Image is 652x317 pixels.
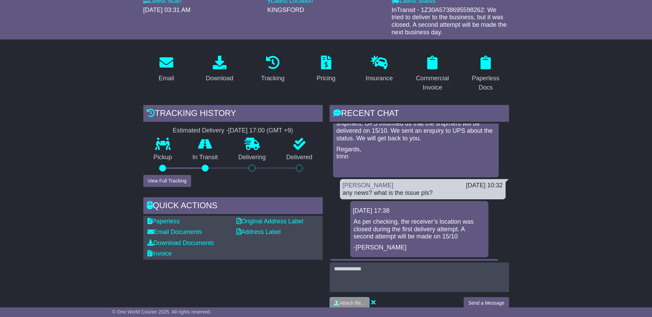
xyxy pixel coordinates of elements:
[147,250,172,257] a: Invoice
[256,53,289,85] a: Tracking
[147,228,202,235] a: Email Documents
[143,197,323,216] div: Quick Actions
[228,127,293,134] div: [DATE] 17:00 (GMT +9)
[354,218,485,240] p: As per checking, the receiver’s location was closed during the first delivery attempt. A second a...
[201,53,238,85] a: Download
[409,53,456,95] a: Commercial Invoice
[463,53,509,95] a: Paperless Docs
[366,74,393,83] div: Insurance
[236,228,281,235] a: Address Label
[330,105,509,124] div: RECENT CHAT
[143,7,191,13] span: [DATE] 03:31 AM
[317,74,335,83] div: Pricing
[147,239,214,246] a: Download Documents
[158,74,174,83] div: Email
[467,74,505,92] div: Paperless Docs
[228,154,276,161] p: Delivering
[414,74,451,92] div: Commercial Invoice
[361,53,397,85] a: Insurance
[354,244,485,251] p: -[PERSON_NAME]
[261,74,284,83] div: Tracking
[391,7,507,36] span: InTransit - 1Z30A5738695598262: We tried to deliver to the business, but it was closed. A second ...
[143,105,323,124] div: Tracking history
[343,189,503,197] div: any news? what is the issue pls?
[353,207,486,215] div: [DATE] 17:38
[466,182,503,189] div: [DATE] 10:32
[276,154,323,161] p: Delivered
[147,218,180,225] a: Paperless
[154,53,178,85] a: Email
[343,182,394,189] a: [PERSON_NAME]
[143,127,323,134] div: Estimated Delivery -
[267,7,304,13] span: KINGSFORD
[206,74,233,83] div: Download
[336,113,495,142] p: Removal of the invoice has been requested for this shipment. UPS informed us that the shipment wi...
[112,309,211,315] span: © One World Courier 2025. All rights reserved.
[464,297,509,309] button: Send a Message
[143,154,183,161] p: Pickup
[336,146,495,161] p: Regards, Irinn
[236,218,303,225] a: Original Address Label
[312,53,340,85] a: Pricing
[143,175,191,187] button: View Full Tracking
[182,154,228,161] p: In Transit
